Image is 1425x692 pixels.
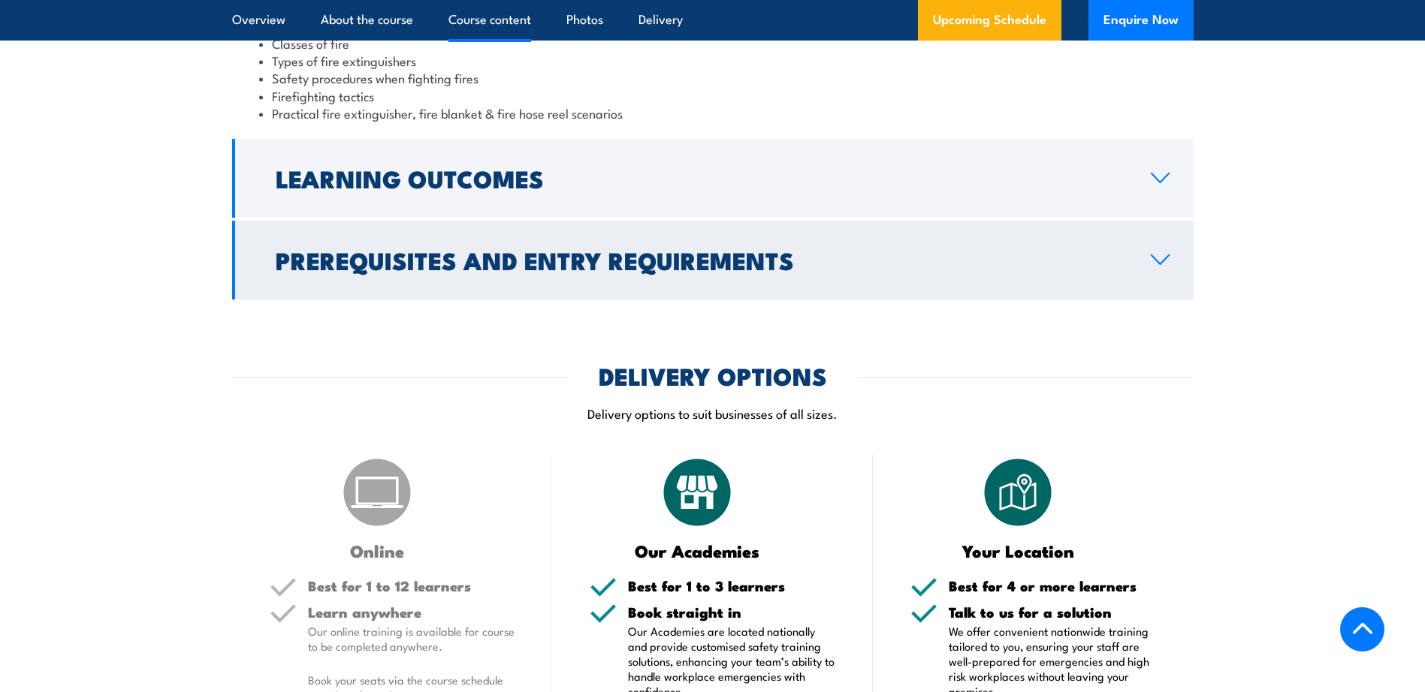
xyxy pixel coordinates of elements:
[949,579,1156,593] h5: Best for 4 or more learners
[276,249,1127,270] h2: Prerequisites and Entry Requirements
[949,605,1156,619] h5: Talk to us for a solution
[628,605,835,619] h5: Book straight in
[599,365,827,386] h2: DELIVERY OPTIONS
[259,35,1167,52] li: Classes of fire
[259,87,1167,104] li: Firefighting tactics
[308,579,515,593] h5: Best for 1 to 12 learners
[232,139,1194,218] a: Learning Outcomes
[232,405,1194,422] p: Delivery options to suit businesses of all sizes.
[308,624,515,654] p: Our online training is available for course to be completed anywhere.
[259,52,1167,69] li: Types of fire extinguishers
[259,69,1167,86] li: Safety procedures when fighting fires
[590,542,805,559] h3: Our Academies
[232,221,1194,299] a: Prerequisites and Entry Requirements
[276,167,1127,188] h2: Learning Outcomes
[270,542,485,559] h3: Online
[308,605,515,619] h5: Learn anywhere
[259,104,1167,122] li: Practical fire extinguisher, fire blanket & fire hose reel scenarios
[910,542,1126,559] h3: Your Location
[628,579,835,593] h5: Best for 1 to 3 learners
